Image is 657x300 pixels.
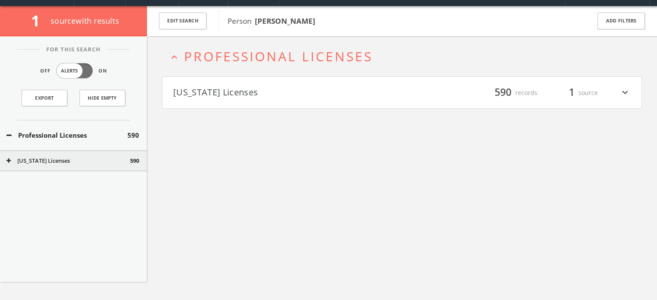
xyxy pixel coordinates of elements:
span: Professional Licenses [184,47,373,65]
button: [US_STATE] Licenses [6,157,130,165]
button: Add Filters [597,13,645,29]
button: [US_STATE] Licenses [173,85,402,100]
span: 590 [491,85,515,100]
span: For This Search [40,45,107,54]
span: Person [228,16,315,26]
span: 1 [31,10,47,31]
span: On [98,67,107,75]
button: expand_lessProfessional Licenses [168,49,642,63]
button: Edit Search [159,13,206,29]
button: Professional Licenses [6,130,127,140]
span: Off [40,67,51,75]
i: expand_less [168,51,180,63]
a: Export [22,90,67,106]
div: source [546,85,598,100]
b: [PERSON_NAME] [255,16,315,26]
i: expand_more [619,85,631,100]
span: 590 [127,130,139,140]
button: Hide Empty [79,90,125,106]
span: 1 [565,85,578,100]
span: source with results [51,16,119,26]
div: records [486,85,537,100]
span: 590 [130,157,139,165]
